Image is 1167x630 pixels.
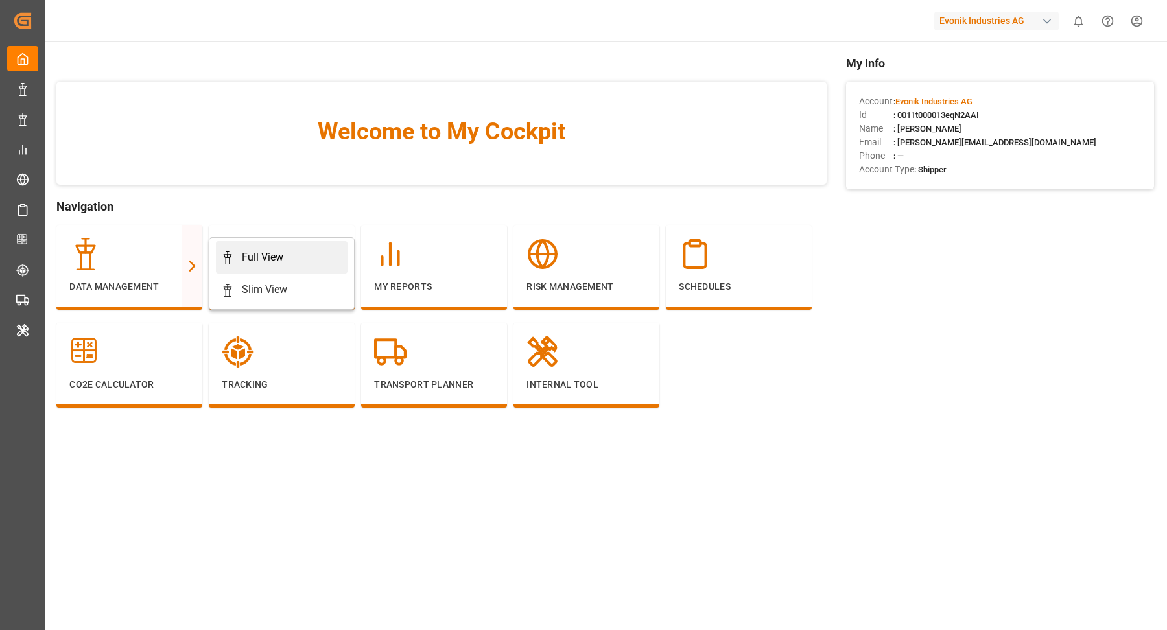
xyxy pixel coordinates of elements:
p: Schedules [679,280,799,294]
span: Account Type [859,163,914,176]
span: : 0011t000013eqN2AAI [893,110,979,120]
p: Internal Tool [526,378,646,391]
p: Tracking [222,378,342,391]
span: Email [859,135,893,149]
span: Phone [859,149,893,163]
p: My Reports [374,280,494,294]
div: Evonik Industries AG [934,12,1059,30]
a: Slim View [216,274,348,306]
a: Full View [216,241,348,274]
span: Account [859,95,893,108]
span: : Shipper [914,165,947,174]
span: : [PERSON_NAME][EMAIL_ADDRESS][DOMAIN_NAME] [893,137,1096,147]
span: Navigation [56,198,827,215]
div: Slim View [242,282,287,297]
p: Data Management [69,280,189,294]
p: CO2e Calculator [69,378,189,391]
span: : [PERSON_NAME] [893,124,961,134]
span: : — [893,151,904,161]
button: Evonik Industries AG [934,8,1064,33]
button: show 0 new notifications [1064,6,1093,36]
div: Full View [242,250,283,265]
span: : [893,97,972,106]
p: Risk Management [526,280,646,294]
span: Id [859,108,893,122]
button: Help Center [1093,6,1122,36]
span: My Info [846,54,1154,72]
span: Welcome to My Cockpit [82,114,801,149]
span: Name [859,122,893,135]
span: Evonik Industries AG [895,97,972,106]
p: Transport Planner [374,378,494,391]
